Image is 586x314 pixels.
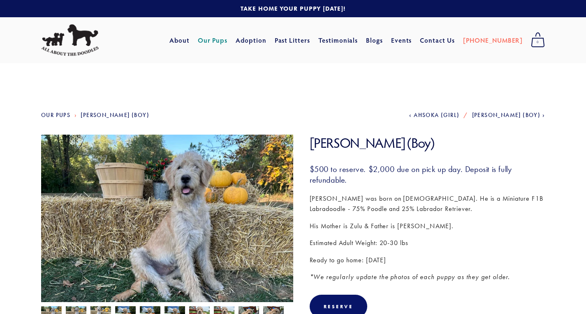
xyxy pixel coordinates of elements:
a: Adoption [236,33,266,48]
a: [PHONE_NUMBER] [463,33,523,48]
a: Events [391,33,412,48]
span: 0 [531,37,545,48]
a: [PERSON_NAME] (Boy) [472,112,545,119]
p: Estimated Adult Weight: 20-30 lbs [310,238,545,248]
p: His Mother is Zulu & Father is [PERSON_NAME]. [310,221,545,231]
a: 0 items in cart [527,30,549,50]
a: Our Pups [41,112,70,119]
em: *We regularly update the photos of each puppy as they get older. [310,273,510,281]
p: Ready to go home: [DATE] [310,255,545,266]
a: Ahsoka (Girl) [409,112,459,119]
h3: $500 to reserve. $2,000 due on pick up day. Deposit is fully refundable. [310,164,545,185]
a: Blogs [366,33,383,48]
a: Our Pups [198,33,228,48]
span: [PERSON_NAME] (Boy) [472,112,541,119]
a: [PERSON_NAME] (Boy) [81,112,149,119]
a: Contact Us [420,33,455,48]
a: Past Litters [275,36,310,44]
img: All About The Doodles [41,24,99,56]
p: [PERSON_NAME] was born on [DEMOGRAPHIC_DATA]. He is a Miniature F1B Labradoodle - 75% Poodle and ... [310,193,545,214]
div: Reserve [324,303,353,309]
span: Ahsoka (Girl) [414,112,459,119]
a: Testimonials [318,33,358,48]
h1: [PERSON_NAME] (Boy) [310,135,545,151]
a: About [169,33,190,48]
